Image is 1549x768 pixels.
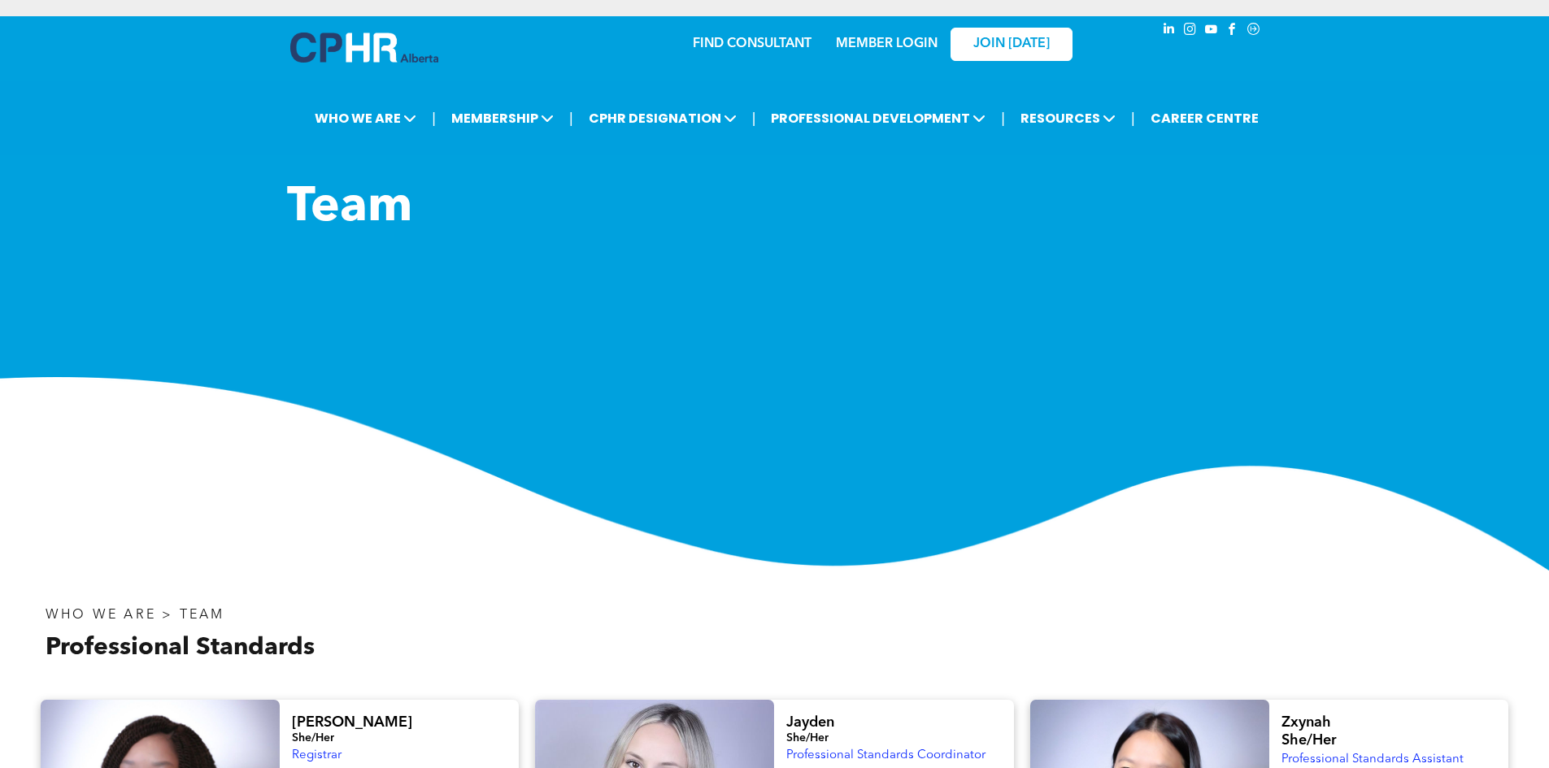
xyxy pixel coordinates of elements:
li: | [569,102,573,135]
a: instagram [1181,20,1199,42]
a: youtube [1203,20,1220,42]
span: [PERSON_NAME] [292,715,412,730]
span: Professional Standards [46,636,315,660]
a: MEMBER LOGIN [836,37,938,50]
li: | [1001,102,1005,135]
a: CAREER CENTRE [1146,103,1264,133]
a: JOIN [DATE] [951,28,1073,61]
span: Professional Standards Coordinator [786,749,986,761]
span: Team [287,184,412,232]
span: Jayden [786,715,834,730]
span: Professional Standards Assistant [1281,753,1464,766]
a: linkedin [1160,20,1178,42]
span: CPHR DESIGNATION [584,103,742,133]
span: MEMBERSHIP [446,103,559,133]
span: She/Her [786,732,829,744]
span: PROFESSIONAL DEVELOPMENT [766,103,990,133]
li: | [752,102,756,135]
li: | [1131,102,1135,135]
span: WHO WE ARE [310,103,421,133]
a: Social network [1245,20,1263,42]
span: She/Her [292,732,334,744]
span: WHO WE ARE > TEAM [46,609,224,622]
span: Registrar [292,749,342,761]
a: FIND CONSULTANT [693,37,811,50]
span: JOIN [DATE] [973,37,1050,52]
span: Zxynah She/Her [1281,715,1337,748]
span: RESOURCES [1016,103,1120,133]
img: A blue and white logo for cp alberta [290,33,438,63]
a: facebook [1224,20,1242,42]
li: | [432,102,436,135]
